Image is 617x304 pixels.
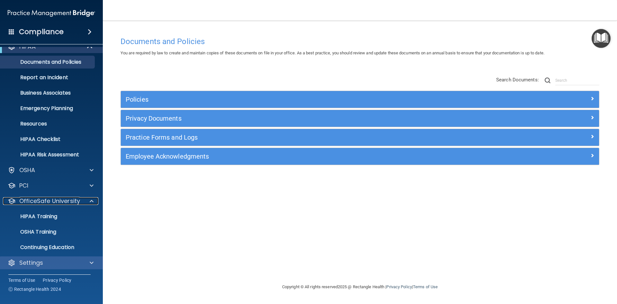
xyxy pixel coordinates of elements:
[126,94,594,105] a: Policies
[121,51,544,55] span: You are required by law to create and maintain copies of these documents on file in your office. ...
[8,286,61,292] span: Ⓒ Rectangle Health 2024
[4,105,92,112] p: Emergency Planning
[126,153,475,160] h5: Employee Acknowledgments
[386,284,412,289] a: Privacy Policy
[4,90,92,96] p: Business Associates
[4,74,92,81] p: Report an Incident
[19,259,43,267] p: Settings
[4,59,92,65] p: Documents and Policies
[8,277,35,283] a: Terms of Use
[243,277,477,297] div: Copyright © All rights reserved 2025 @ Rectangle Health | |
[126,151,594,161] a: Employee Acknowledgments
[496,77,539,83] span: Search Documents:
[545,78,550,83] img: ic-search.3b580494.png
[121,37,599,46] h4: Documents and Policies
[19,197,80,205] p: OfficeSafe University
[8,166,94,174] a: OSHA
[8,182,94,189] a: PCI
[19,182,28,189] p: PCI
[4,244,92,251] p: Continuing Education
[126,115,475,122] h5: Privacy Documents
[413,284,438,289] a: Terms of Use
[4,136,92,143] p: HIPAA Checklist
[4,213,57,220] p: HIPAA Training
[8,259,94,267] a: Settings
[126,96,475,103] h5: Policies
[19,27,64,36] h4: Compliance
[4,121,92,127] p: Resources
[555,76,599,85] input: Search
[19,166,35,174] p: OSHA
[4,152,92,158] p: HIPAA Risk Assessment
[126,132,594,143] a: Practice Forms and Logs
[8,197,94,205] a: OfficeSafe University
[43,277,72,283] a: Privacy Policy
[592,29,611,48] button: Open Resource Center
[126,134,475,141] h5: Practice Forms and Logs
[4,229,56,235] p: OSHA Training
[8,7,95,20] img: PMB logo
[126,113,594,124] a: Privacy Documents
